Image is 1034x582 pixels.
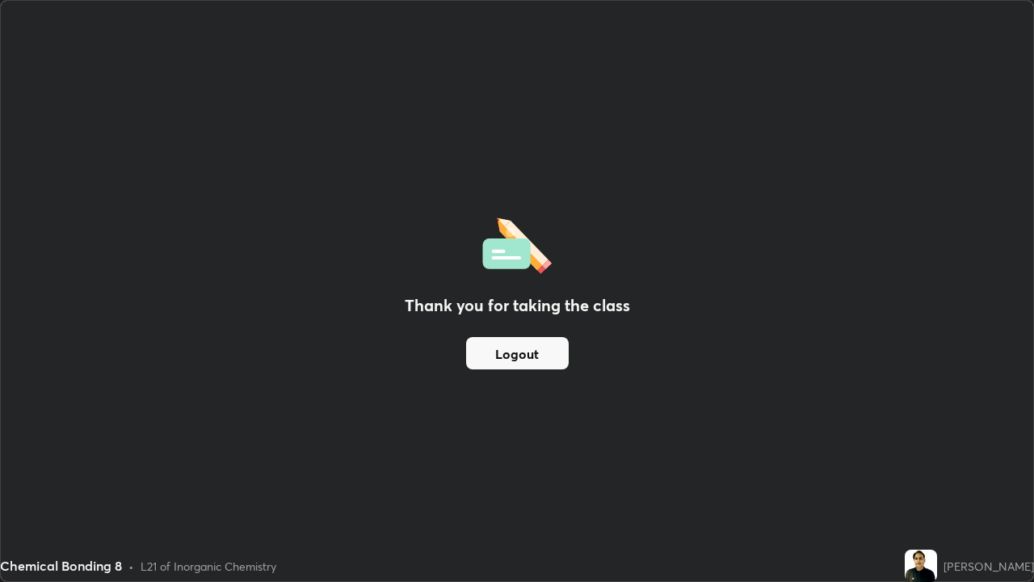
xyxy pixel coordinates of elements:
div: • [128,558,134,575]
img: 756836a876de46d1bda29e5641fbe2af.jpg [905,550,937,582]
h2: Thank you for taking the class [405,293,630,318]
img: offlineFeedback.1438e8b3.svg [482,213,552,274]
div: [PERSON_NAME] [944,558,1034,575]
button: Logout [466,337,569,369]
div: L21 of Inorganic Chemistry [141,558,276,575]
